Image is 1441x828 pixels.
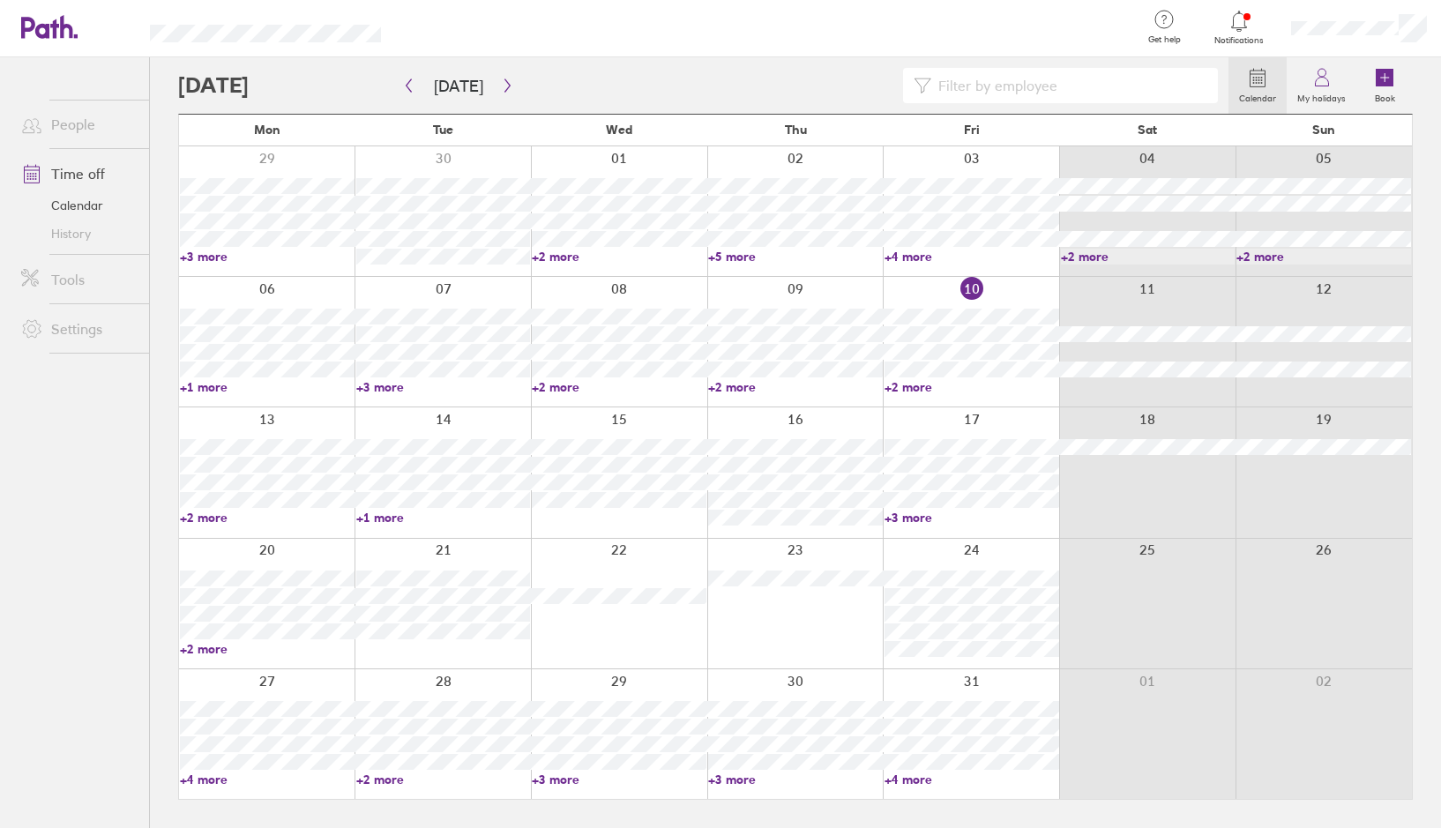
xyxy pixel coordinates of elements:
[1287,88,1356,104] label: My holidays
[254,123,280,137] span: Mon
[1312,123,1335,137] span: Sun
[532,379,706,395] a: +2 more
[1364,88,1406,104] label: Book
[180,641,355,657] a: +2 more
[420,71,497,101] button: [DATE]
[1211,35,1268,46] span: Notifications
[885,379,1059,395] a: +2 more
[7,262,149,297] a: Tools
[532,249,706,265] a: +2 more
[708,772,883,787] a: +3 more
[356,772,531,787] a: +2 more
[7,107,149,142] a: People
[885,249,1059,265] a: +4 more
[1061,249,1236,265] a: +2 more
[7,220,149,248] a: History
[964,123,980,137] span: Fri
[1136,34,1193,45] span: Get help
[1287,57,1356,114] a: My holidays
[708,379,883,395] a: +2 more
[1138,123,1157,137] span: Sat
[931,69,1207,102] input: Filter by employee
[1236,249,1411,265] a: +2 more
[785,123,807,137] span: Thu
[7,311,149,347] a: Settings
[1211,9,1268,46] a: Notifications
[606,123,632,137] span: Wed
[1228,57,1287,114] a: Calendar
[532,772,706,787] a: +3 more
[708,249,883,265] a: +5 more
[885,510,1059,526] a: +3 more
[7,191,149,220] a: Calendar
[180,510,355,526] a: +2 more
[356,510,531,526] a: +1 more
[885,772,1059,787] a: +4 more
[7,156,149,191] a: Time off
[180,249,355,265] a: +3 more
[180,772,355,787] a: +4 more
[1356,57,1413,114] a: Book
[1228,88,1287,104] label: Calendar
[180,379,355,395] a: +1 more
[433,123,453,137] span: Tue
[356,379,531,395] a: +3 more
